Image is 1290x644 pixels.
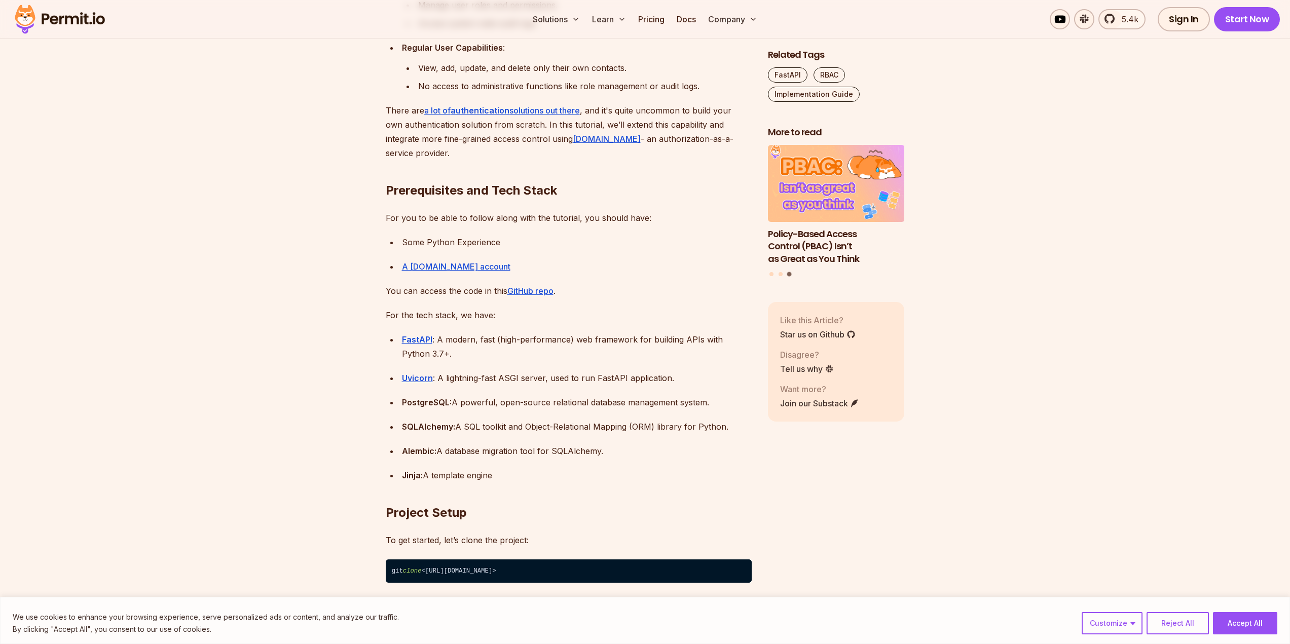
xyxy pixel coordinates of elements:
a: 5.4k [1098,9,1146,29]
li: 3 of 3 [768,145,905,266]
a: Pricing [634,9,669,29]
a: Implementation Guide [768,87,860,102]
strong: Jinja: [402,470,423,480]
button: Accept All [1213,612,1277,634]
a: Sign In [1158,7,1210,31]
p: After installing run the commands: [386,595,752,609]
p: We use cookies to enhance your browsing experience, serve personalized ads or content, and analyz... [13,611,399,623]
button: Reject All [1147,612,1209,634]
h2: More to read [768,126,905,139]
strong: Regular User Capabilities [402,43,503,53]
div: View, add, update, and delete only their own contacts. [418,61,752,75]
button: Go to slide 3 [787,272,792,276]
p: Disagree? [780,348,834,360]
button: Company [704,9,761,29]
div: : A lightning-fast ASGI server, used to run FastAPI application. [402,371,752,385]
a: [DOMAIN_NAME] [573,134,641,144]
button: Go to slide 1 [769,272,773,276]
h2: Prerequisites and Tech Stack [386,142,752,199]
img: Permit logo [10,2,109,36]
div: : A modern, fast (high-performance) web framework for building APIs with Python 3.7+. [402,332,752,361]
button: Solutions [529,9,584,29]
p: For the tech stack, we have: [386,308,752,322]
div: A SQL toolkit and Object-Relational Mapping (ORM) library for Python. [402,420,752,434]
a: Uvicorn [402,373,433,383]
button: Go to slide 2 [779,272,783,276]
a: Join our Substack [780,397,859,409]
a: Star us on Github [780,328,856,340]
h2: Project Setup [386,464,752,521]
a: Tell us why [780,362,834,374]
h3: Policy-Based Access Control (PBAC) Isn’t as Great as You Think [768,228,905,265]
strong: PostgreSQL: [402,397,452,407]
button: Learn [588,9,630,29]
div: A database migration tool for SQLAlchemy. [402,444,752,458]
span: clone [403,567,422,575]
p: There are , and it's quite uncommon to build your own authentication solution from scratch. In th... [386,103,752,160]
a: FastAPI [402,334,432,345]
a: Docs [673,9,700,29]
strong: SQLAlchemy: [402,422,455,432]
a: GitHub repo [507,286,554,296]
h2: Related Tags [768,49,905,61]
img: Policy-Based Access Control (PBAC) Isn’t as Great as You Think [768,145,905,222]
div: : [402,41,752,55]
div: Posts [768,145,905,278]
a: A [DOMAIN_NAME] account [402,261,510,272]
p: To get started, let’s clone the project: [386,533,752,547]
a: RBAC [814,67,845,83]
a: Start Now [1214,7,1280,31]
p: Want more? [780,383,859,395]
p: You can access the code in this . [386,284,752,298]
div: A powerful, open-source relational database management system. [402,395,752,409]
a: FastAPI [768,67,807,83]
span: 5.4k [1116,13,1138,25]
p: Like this Article? [780,314,856,326]
a: Policy-Based Access Control (PBAC) Isn’t as Great as You ThinkPolicy-Based Access Control (PBAC) ... [768,145,905,266]
p: By clicking "Accept All", you consent to our use of cookies. [13,623,399,635]
div: Some Python Experience [402,235,752,249]
button: Customize [1082,612,1142,634]
div: No access to administrative functions like role management or audit logs. [418,79,752,93]
strong: authentication [451,105,509,116]
p: For you to be able to follow along with the tutorial, you should have: [386,211,752,225]
div: A template engine [402,468,752,482]
a: a lot ofauthenticationsolutions out there [424,105,580,116]
code: git <[URL][DOMAIN_NAME]> [386,559,752,583]
strong: Alembic: [402,446,436,456]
